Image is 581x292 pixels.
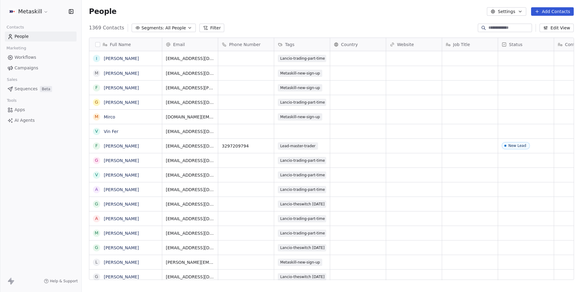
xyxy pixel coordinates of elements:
[386,38,442,51] div: Website
[166,201,214,207] span: [EMAIL_ADDRESS][DOMAIN_NAME]
[104,56,139,61] a: [PERSON_NAME]
[95,186,98,193] div: A
[4,96,19,105] span: Tools
[278,113,322,121] span: Metaskill-new-sign-up
[166,85,214,91] span: [EMAIL_ADDRESS][PERSON_NAME][DOMAIN_NAME]
[104,85,139,90] a: [PERSON_NAME]
[40,86,52,92] span: Beta
[442,38,498,51] div: Job Title
[95,274,98,280] div: G
[531,7,574,16] button: Add Contacts
[89,51,162,280] div: grid
[166,245,214,251] span: [EMAIL_ADDRESS][DOMAIN_NAME]
[509,41,523,48] span: Status
[278,201,326,208] span: Lancio-theswitch [DATE]
[8,8,16,15] img: AVATAR%20METASKILL%20-%20Colori%20Positivo.png
[487,7,526,16] button: Settings
[166,114,214,120] span: [DOMAIN_NAME][EMAIL_ADDRESS][DOMAIN_NAME]
[15,33,29,40] span: People
[453,41,470,48] span: Job Title
[278,230,326,237] span: Lancio-trading-part-time [DATE]
[166,187,214,193] span: [EMAIL_ADDRESS][DOMAIN_NAME]
[104,173,139,178] a: [PERSON_NAME]
[104,231,139,236] a: [PERSON_NAME]
[104,245,139,250] a: [PERSON_NAME]
[199,24,225,32] button: Filter
[95,244,98,251] div: G
[7,6,50,17] button: Metaskill
[274,38,330,51] div: Tags
[166,55,214,61] span: [EMAIL_ADDRESS][DOMAIN_NAME]
[110,41,131,48] span: Full Name
[166,70,214,76] span: [EMAIL_ADDRESS][DOMAIN_NAME]
[278,99,326,106] span: Lancio-trading-part-time [DATE]
[508,144,526,148] div: New Lead
[15,65,38,71] span: Campaigns
[104,202,139,207] a: [PERSON_NAME]
[278,70,322,77] span: Metaskill-new-sign-up
[162,38,218,51] div: Email
[50,279,78,284] span: Help & Support
[285,41,294,48] span: Tags
[15,107,25,113] span: Apps
[166,172,214,178] span: [EMAIL_ADDRESS][DOMAIN_NAME]
[15,54,36,61] span: Workflows
[166,158,214,164] span: [EMAIL_ADDRESS][DOMAIN_NAME]
[96,55,97,62] div: I
[89,24,124,32] span: 1369 Contacts
[89,7,117,16] span: People
[95,70,98,76] div: M
[95,85,98,91] div: F
[540,24,574,32] button: Edit View
[104,274,139,279] a: [PERSON_NAME]
[104,100,139,105] a: [PERSON_NAME]
[278,215,326,222] span: Lancio-trading-part-time [DATE]
[166,216,214,222] span: [EMAIL_ADDRESS][DOMAIN_NAME]
[95,230,98,236] div: M
[95,99,98,105] div: G
[330,38,386,51] div: Country
[166,128,214,134] span: [EMAIL_ADDRESS][DOMAIN_NAME]
[15,117,35,124] span: AI Agents
[104,216,139,221] a: [PERSON_NAME]
[498,38,554,51] div: Status
[141,25,164,31] span: Segments:
[104,144,139,148] a: [PERSON_NAME]
[104,187,139,192] a: [PERSON_NAME]
[5,63,77,73] a: Campaigns
[166,230,214,236] span: [EMAIL_ADDRESS][DOMAIN_NAME]
[15,86,38,92] span: Sequences
[278,273,326,280] span: Lancio-theswitch [DATE]
[5,84,77,94] a: SequencesBeta
[95,215,98,222] div: A
[104,71,139,76] a: [PERSON_NAME]
[5,115,77,125] a: AI Agents
[278,55,326,62] span: Lancio-trading-part-time [DATE]
[95,259,98,265] div: L
[95,172,98,178] div: V
[5,52,77,62] a: Workflows
[104,260,139,265] a: [PERSON_NAME]
[166,259,214,265] span: [PERSON_NAME][EMAIL_ADDRESS][DOMAIN_NAME]
[278,244,326,251] span: Lancio-theswitch [DATE]
[278,84,322,91] span: Metaskill-new-sign-up
[95,157,98,164] div: G
[278,142,318,150] span: Lead-master-trader
[173,41,185,48] span: Email
[5,105,77,115] a: Apps
[4,75,20,84] span: Sales
[104,129,118,134] a: Vin Fer
[278,259,322,266] span: Metaskill-new-sign-up
[278,171,326,179] span: Lancio-trading-part-time [DATE]
[89,38,162,51] div: Full Name
[341,41,358,48] span: Country
[166,99,214,105] span: [EMAIL_ADDRESS][DOMAIN_NAME]
[104,114,115,119] a: Mirco
[218,38,274,51] div: Phone Number
[229,41,261,48] span: Phone Number
[397,41,414,48] span: Website
[4,23,27,32] span: Contacts
[165,25,186,31] span: All People
[4,44,29,53] span: Marketing
[222,143,270,149] span: 3297209794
